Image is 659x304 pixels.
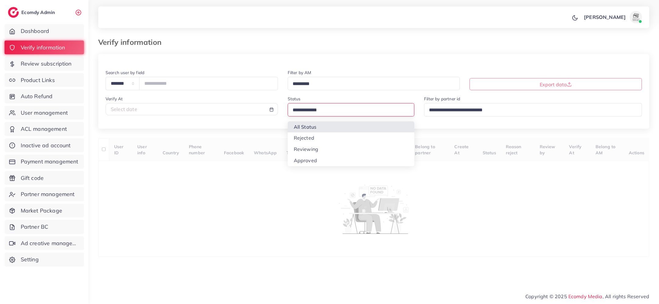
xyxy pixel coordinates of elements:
label: Filter by AM [288,70,311,76]
span: Dashboard [21,27,49,35]
span: Partner management [21,190,75,198]
a: Ad creative management [5,236,84,250]
label: Filter by partner id [424,96,460,102]
input: Search for option [290,106,407,115]
div: Search for option [288,103,415,116]
li: Reviewing [288,144,415,155]
input: Search for option [427,106,634,115]
span: Ad creative management [21,239,79,247]
p: [PERSON_NAME] [584,13,626,21]
a: Payment management [5,155,84,169]
input: Search for option [290,79,452,89]
span: Review subscription [21,60,72,68]
label: Status [288,96,301,102]
a: Partner BC [5,220,84,234]
span: , All rights Reserved [603,293,649,300]
span: Product Links [21,76,55,84]
span: Copyright © 2025 [525,293,649,300]
span: User management [21,109,68,117]
a: Product Links [5,73,84,87]
a: logoEcomdy Admin [8,7,56,18]
span: Partner BC [21,223,49,231]
h2: Ecomdy Admin [21,9,56,15]
span: Verify information [21,44,65,52]
div: Search for option [288,77,460,90]
a: Auto Refund [5,89,84,103]
li: All Status [288,121,415,133]
a: User management [5,106,84,120]
div: Search for option [424,103,642,116]
a: ACL management [5,122,84,136]
img: logo [8,7,19,18]
h3: Verify information [98,38,166,47]
a: Review subscription [5,57,84,71]
span: Export data [540,81,572,88]
a: Gift code [5,171,84,185]
span: Market Package [21,207,62,215]
span: Gift code [21,174,44,182]
img: avatar [630,11,642,23]
span: Payment management [21,158,78,166]
a: Market Package [5,204,84,218]
span: Setting [21,256,39,263]
span: Select date [111,106,137,112]
li: Approved [288,155,415,166]
a: Verify information [5,41,84,55]
span: Auto Refund [21,92,53,100]
span: Inactive ad account [21,141,71,149]
label: Verify At [106,96,123,102]
a: Setting [5,252,84,266]
a: Ecomdy Media [568,293,603,299]
label: Search user by field [106,70,144,76]
button: Export data [470,78,642,90]
a: Partner management [5,187,84,201]
span: ACL management [21,125,67,133]
a: Inactive ad account [5,138,84,152]
li: Rejected [288,132,415,144]
a: Dashboard [5,24,84,38]
a: [PERSON_NAME]avatar [581,11,644,23]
